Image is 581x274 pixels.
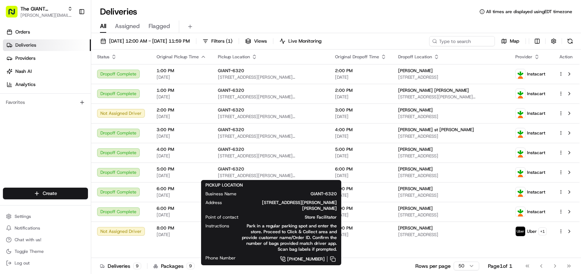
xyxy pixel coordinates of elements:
img: profile_instacart_ahold_partner.png [516,89,525,98]
span: GIANT-6320 [218,87,244,93]
img: profile_instacart_ahold_partner.png [516,207,525,216]
span: [DATE] [157,94,206,100]
span: [STREET_ADDRESS] [398,133,504,139]
span: [STREET_ADDRESS][PERSON_NAME][PERSON_NAME] [218,133,323,139]
span: ( 1 ) [226,38,232,44]
span: Create [43,190,57,197]
span: 2:00 PM [157,107,206,113]
button: +1 [538,227,547,235]
span: Uber [527,228,537,234]
span: [STREET_ADDRESS] [398,153,504,159]
button: Notifications [3,223,88,233]
span: 2:00 PM [335,87,386,93]
span: 1:00 PM [157,87,206,93]
span: [PERSON_NAME] [398,186,433,192]
button: Create [3,188,88,199]
span: Flagged [149,22,170,31]
span: 2:00 PM [335,68,386,74]
span: Notifications [15,225,40,231]
span: [DATE] [157,114,206,120]
div: Page 1 of 1 [488,262,512,270]
span: All times are displayed using EDT timezone [486,9,572,15]
div: Favorites [3,97,88,108]
span: Toggle Theme [15,248,44,254]
span: Chat with us! [15,237,41,243]
span: GIANT-6320 [218,107,244,113]
span: Phone Number [205,255,236,261]
input: Type to search [429,36,495,46]
span: 8:00 PM [157,225,206,231]
span: Assigned [115,22,140,31]
span: [PERSON_NAME] [398,205,433,211]
span: Business Name [205,191,236,197]
span: Point of contact [205,214,238,220]
button: Live Monitoring [276,36,325,46]
button: Refresh [565,36,575,46]
span: [PERSON_NAME] st [PERSON_NAME] [398,127,474,133]
span: Instacart [527,150,545,156]
span: 4:00 PM [157,146,206,152]
span: Orders [15,29,30,35]
span: Settings [15,214,31,219]
span: [STREET_ADDRESS][PERSON_NAME][PERSON_NAME] [218,173,323,179]
span: All [100,22,106,31]
span: [STREET_ADDRESS] [398,114,504,120]
span: Instructions [205,223,229,229]
span: [STREET_ADDRESS] [398,74,504,80]
button: Map [498,36,523,46]
span: Log out [15,260,30,266]
span: 9:00 PM [335,225,386,231]
span: Instacart [527,130,545,136]
span: GIANT-6320 [248,191,337,197]
div: Action [558,54,574,60]
button: [DATE] 12:00 AM - [DATE] 11:59 PM [97,36,193,46]
div: 9 [133,263,141,269]
span: [STREET_ADDRESS][PERSON_NAME][PERSON_NAME] [218,114,323,120]
span: [PHONE_NUMBER] [287,256,325,262]
button: Settings [3,211,88,222]
span: [DATE] [335,232,386,238]
a: [PHONE_NUMBER] [247,255,337,263]
span: 6:00 PM [157,186,206,192]
span: [STREET_ADDRESS][PERSON_NAME][PERSON_NAME] [218,153,323,159]
span: Instacart [527,91,545,97]
span: Pickup Location [218,54,250,60]
span: [DATE] [157,153,206,159]
span: Status [97,54,109,60]
a: Providers [3,52,91,64]
span: 6:00 PM [335,166,386,172]
span: [STREET_ADDRESS] [398,232,504,238]
span: 5:00 PM [157,166,206,172]
span: [DATE] [335,74,386,80]
span: [DATE] [335,192,386,198]
span: [STREET_ADDRESS][PERSON_NAME][PERSON_NAME] [218,94,323,100]
button: The GIANT Company [20,5,65,12]
span: 1:00 PM [157,68,206,74]
a: Deliveries [3,39,91,51]
span: Original Pickup Time [157,54,199,60]
span: Dropoff Location [398,54,432,60]
span: [PERSON_NAME] [398,107,433,113]
span: 6:00 PM [157,205,206,211]
span: 3:00 PM [157,127,206,133]
span: GIANT-6320 [218,68,244,74]
span: [STREET_ADDRESS][PERSON_NAME][PERSON_NAME] [398,94,504,100]
img: profile_instacart_ahold_partner.png [516,128,525,138]
span: [DATE] [157,74,206,80]
span: [PERSON_NAME] [398,225,433,231]
span: Original Dropoff Time [335,54,379,60]
span: [DATE] [157,212,206,218]
span: 5:00 PM [335,146,386,152]
button: Log out [3,258,88,268]
span: [STREET_ADDRESS][PERSON_NAME][PERSON_NAME] [234,200,337,211]
span: Instacart [527,110,545,116]
span: [DATE] [157,133,206,139]
span: [DATE] [335,212,386,218]
span: Filters [211,38,232,44]
span: 7:00 PM [335,205,386,211]
div: 9 [186,263,195,269]
span: Live Monitoring [288,38,322,44]
button: [PERSON_NAME][EMAIL_ADDRESS][PERSON_NAME][DOMAIN_NAME] [20,12,73,18]
span: [DATE] [335,173,386,179]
